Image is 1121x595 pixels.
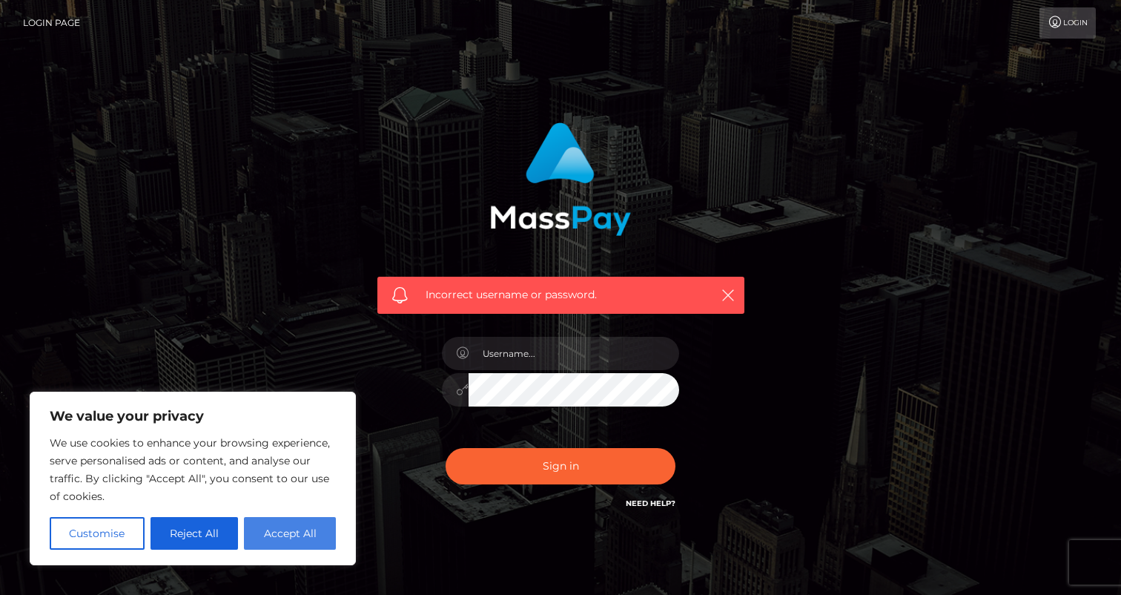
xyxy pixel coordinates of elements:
button: Reject All [151,517,239,550]
p: We value your privacy [50,407,336,425]
button: Accept All [244,517,336,550]
a: Login Page [23,7,80,39]
button: Customise [50,517,145,550]
a: Need Help? [626,499,675,508]
button: Sign in [446,448,675,484]
img: MassPay Login [490,122,631,236]
input: Username... [469,337,679,370]
p: We use cookies to enhance your browsing experience, serve personalised ads or content, and analys... [50,434,336,505]
div: We value your privacy [30,392,356,565]
a: Login [1039,7,1096,39]
span: Incorrect username or password. [426,287,696,303]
